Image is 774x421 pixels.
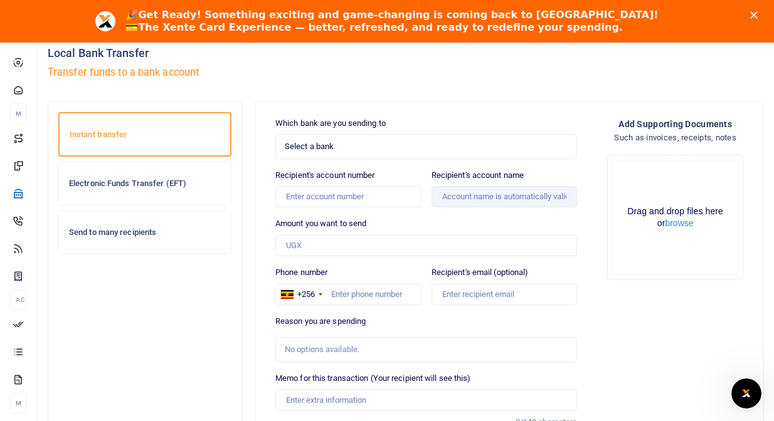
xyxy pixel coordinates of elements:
a: Send to many recipients [58,210,231,254]
li: M [10,103,27,124]
div: File Uploader [607,155,743,280]
input: Enter phone number [275,284,421,305]
label: Recipient's account number [275,169,375,182]
h6: Instant transfer [70,130,220,140]
input: Enter recipient email [432,284,578,305]
h4: Local Bank Transfer [48,46,401,60]
div: No options available. [285,343,559,356]
h5: Transfer funds to a bank account [48,66,401,79]
h4: Such as invoices, receipts, notes [614,131,736,145]
span: Select a bank [285,140,559,153]
input: Enter account number [275,186,421,207]
a: Electronic Funds Transfer (EFT) [58,162,231,205]
label: Recipient's account name [432,169,524,182]
div: Close [750,11,763,19]
b: Get Ready! Something exciting and game-changing is coming back to [GEOGRAPHIC_DATA]! [138,9,658,21]
label: Phone number [275,266,327,279]
div: Drag and drop files here or [613,205,738,229]
b: The Xente Card Experience — better, refreshed, and ready to redefine your spending. [138,21,622,33]
h4: Add supporting Documents [618,117,732,131]
li: Ac [10,289,27,310]
iframe: Intercom live chat [731,378,761,408]
img: Profile image for Aceng [95,11,115,31]
div: +256 [297,288,315,301]
h6: Send to many recipients [69,227,221,237]
div: 🎉 💳 [125,9,658,34]
div: Uganda: +256 [276,284,326,304]
input: Account name is automatically validated [432,186,578,207]
li: M [10,393,27,413]
a: Instant transfer [58,112,231,157]
h6: Electronic Funds Transfer (EFT) [69,179,221,189]
input: UGX [275,235,577,256]
label: Amount you want to send [275,217,366,230]
button: browse [665,219,693,227]
label: Reason you are spending [275,315,366,328]
label: Recipient's email (optional) [432,266,529,279]
label: Which bank are you sending to [275,117,386,130]
input: Enter extra information [275,389,577,410]
label: Memo for this transaction (Your recipient will see this) [275,372,471,385]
